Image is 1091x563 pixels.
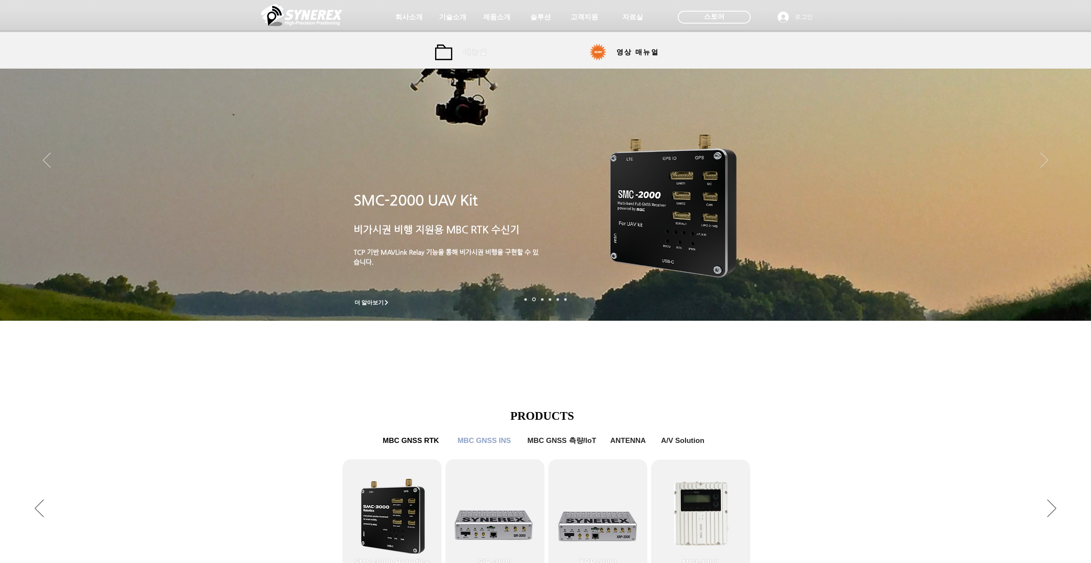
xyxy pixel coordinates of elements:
[610,134,736,278] img: smc-2000.png
[611,9,654,26] a: 자료실
[772,9,819,25] button: 로그인
[431,9,474,26] a: 기술소개
[35,500,44,518] button: 이전
[610,437,646,445] span: ANTENNA
[530,13,551,22] span: 솔루션
[457,437,511,445] span: MBC GNSS INS
[464,48,487,57] span: 매뉴얼
[704,12,724,21] span: 스토어
[434,224,520,235] span: 용 MBC RTK 수신기
[655,432,711,449] a: A/V Solution
[584,44,670,61] a: 영상 매뉴얼
[524,298,527,301] a: 로봇- SMC 2000
[354,248,538,265] a: TCP 기반 MAVLink Relay 기능을 통해 비가시권 비행을 구현할 수 있습니다.
[351,297,394,308] a: 더 알아보기
[522,298,569,301] nav: 슬라이드
[483,13,511,22] span: 제품소개
[678,11,751,24] div: 스토어
[475,9,518,26] a: 제품소개
[388,9,430,26] a: 회사소개
[377,432,445,449] a: MBC GNSS RTK
[622,13,643,22] span: 자료실
[932,293,1091,563] iframe: Wix Chat
[439,13,466,22] span: 기술소개
[383,437,439,445] span: MBC GNSS RTK
[261,2,343,28] img: 씨너렉스_White_simbol_대지 1.png
[354,224,434,235] span: 비가시권 비행 지원
[521,432,603,449] a: MBC GNSS 측량/IoT
[607,432,650,449] a: ANTENNA
[395,13,423,22] span: 회사소개
[527,436,596,446] span: MBC GNSS 측량/IoT
[564,298,567,301] a: 정밀농업
[792,13,816,21] span: 로그인
[571,13,598,22] span: 고객지원
[354,192,478,208] a: SMC-2000 UAV Kit
[452,432,517,449] a: MBC GNSS INS
[1040,153,1048,169] button: 다음
[435,44,495,61] a: 매뉴얼
[355,299,384,307] span: 더 알아보기
[532,298,536,301] a: 드론 8 - SMC 2000
[556,298,559,301] a: 로봇
[43,153,51,169] button: 이전
[511,409,574,422] span: PRODUCTS
[519,9,562,26] a: 솔루션
[541,298,544,301] a: 측량 IoT
[563,9,606,26] a: 고객지원
[354,224,520,235] a: 비가시권 비행 지원용 MBC RTK 수신기
[616,48,659,57] span: 영상 매뉴얼
[549,298,551,301] a: 자율주행
[661,437,704,445] span: A/V Solution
